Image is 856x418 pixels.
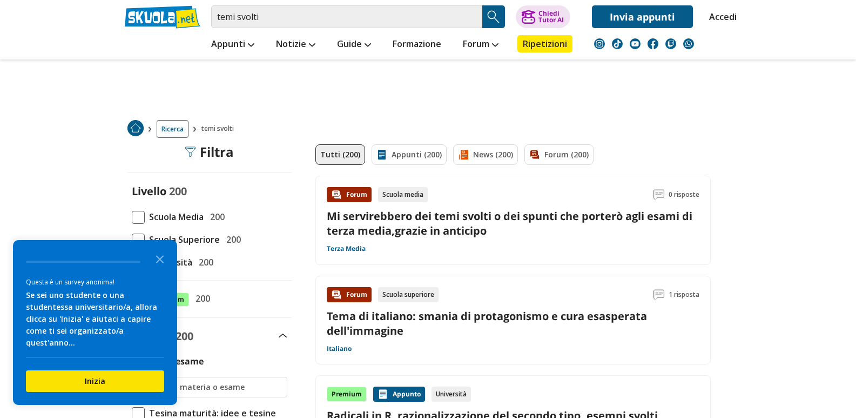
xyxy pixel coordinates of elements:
[378,389,388,400] img: Appunti contenuto
[653,189,664,200] img: Commenti lettura
[432,387,471,402] div: Università
[376,149,387,160] img: Appunti filtro contenuto
[208,35,257,55] a: Appunti
[13,240,177,405] div: Survey
[26,370,164,392] button: Inizia
[191,291,210,306] span: 200
[327,287,372,302] div: Forum
[669,187,699,202] span: 0 risposte
[482,5,505,28] button: Search Button
[378,287,439,302] div: Scuola superiore
[222,233,241,247] span: 200
[169,184,187,198] span: 200
[327,209,692,238] a: Mi servirebbero dei temi svolti o dei spunti che porterò agli esami di terza media,grazie in anti...
[378,187,428,202] div: Scuola media
[516,5,570,28] button: ChiediTutor AI
[373,387,425,402] div: Appunto
[273,35,318,55] a: Notizie
[594,38,605,49] img: instagram
[460,35,501,55] a: Forum
[665,38,676,49] img: twitch
[149,248,171,269] button: Close the survey
[145,210,204,224] span: Scuola Media
[194,255,213,269] span: 200
[211,5,482,28] input: Cerca appunti, riassunti o versioni
[185,144,234,160] div: Filtra
[26,289,164,349] div: Se sei uno studente o una studentessa universitario/a, allora clicca su 'Inizia' e aiutaci a capi...
[327,187,372,202] div: Forum
[201,120,238,138] span: temi svolti
[327,344,352,353] a: Italiano
[127,120,144,136] img: Home
[279,334,287,338] img: Apri e chiudi sezione
[145,233,220,247] span: Scuola Superiore
[612,38,623,49] img: tiktok
[206,210,225,224] span: 200
[127,120,144,138] a: Home
[648,38,658,49] img: facebook
[334,35,374,55] a: Guide
[132,184,166,198] label: Livello
[486,9,502,25] img: Cerca appunti, riassunti o versioni
[529,149,540,160] img: Forum filtro contenuto
[390,35,444,55] a: Formazione
[669,287,699,302] span: 1 risposta
[538,10,564,23] div: Chiedi Tutor AI
[327,387,367,402] div: Premium
[372,144,447,165] a: Appunti (200)
[517,35,572,52] a: Ripetizioni
[185,147,196,157] img: Filtra filtri mobile
[176,329,193,343] span: 200
[592,5,693,28] a: Invia appunti
[630,38,641,49] img: youtube
[327,309,647,338] a: Tema di italiano: smania di protagonismo e cura esasperata dell'immagine
[157,120,188,138] a: Ricerca
[683,38,694,49] img: WhatsApp
[331,189,342,200] img: Forum contenuto
[331,289,342,300] img: Forum contenuto
[709,5,732,28] a: Accedi
[653,289,664,300] img: Commenti lettura
[327,244,366,253] a: Terza Media
[315,144,365,165] a: Tutti (200)
[524,144,594,165] a: Forum (200)
[151,382,282,393] input: Ricerca materia o esame
[26,277,164,287] div: Questa è un survey anonima!
[458,149,469,160] img: News filtro contenuto
[453,144,518,165] a: News (200)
